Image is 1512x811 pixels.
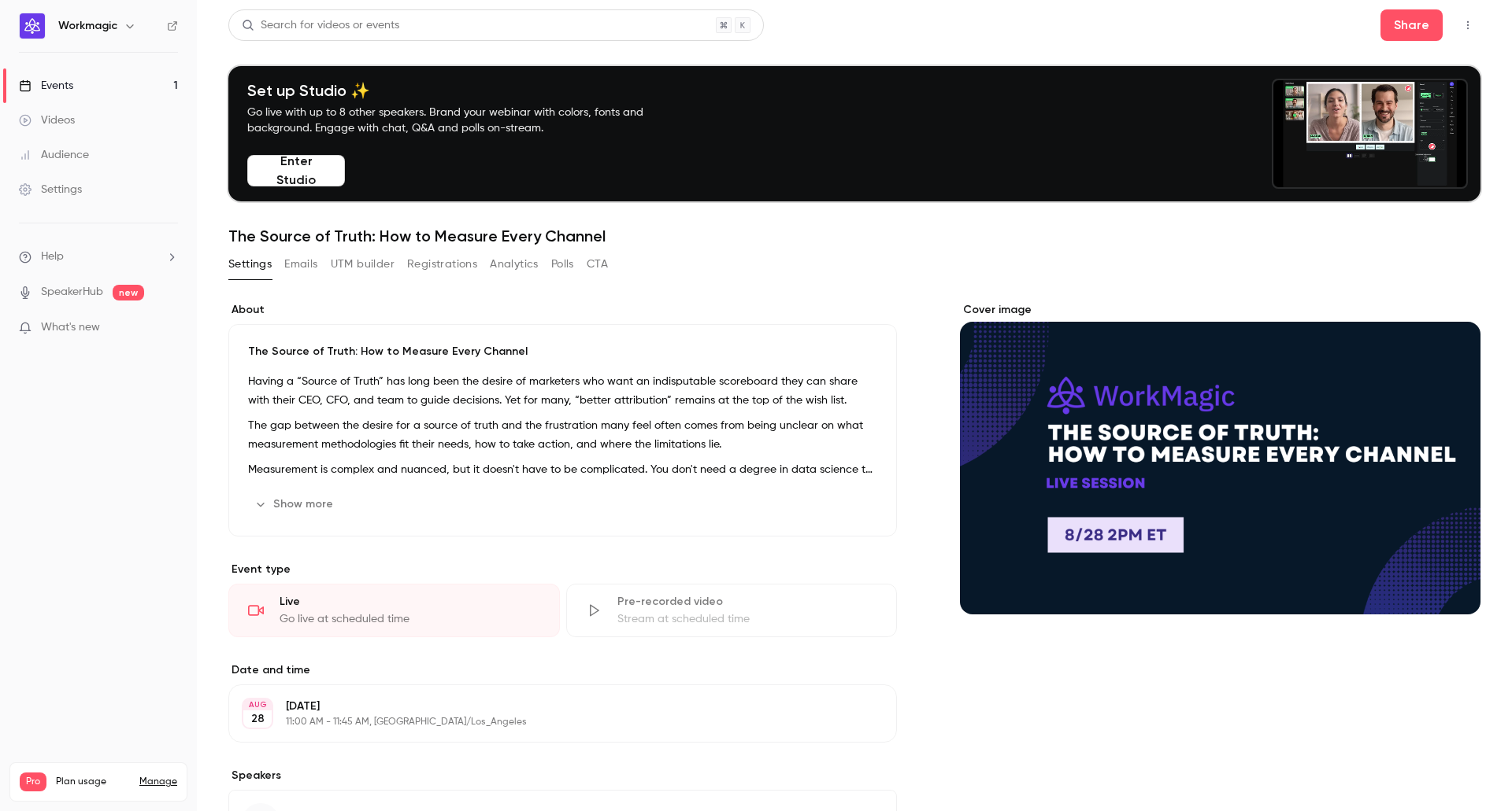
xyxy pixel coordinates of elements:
p: Measurement is complex and nuanced, but it doesn't have to be complicated. You don't need a degre... [248,460,877,479]
p: 11:00 AM - 11:45 AM, [GEOGRAPHIC_DATA]/Los_Angeles [286,716,813,728]
h1: The Source of Truth: How to Measure Every Channel [228,227,1480,245]
p: Event type [228,562,897,577]
p: The gap between the desire for a source of truth and the frustration many feel often comes from b... [248,416,877,454]
iframe: Noticeable Trigger [159,321,178,335]
div: Videos [19,112,75,128]
div: Stream at scheduled time [617,611,878,627]
span: What's new [41,319,100,336]
li: help-dropdown-opener [19,249,178,265]
a: SpeakerHub [41,284,103,300]
img: Workmagic [20,13,45,39]
h4: Set up Studio ✨ [247,81,680,100]
span: Plan usage [56,776,130,788]
div: Go live at scheduled time [280,611,540,627]
button: Emails [284,252,317,277]
div: Pre-recorded video [617,594,878,610]
button: Share [1380,9,1443,41]
div: Settings [19,182,82,197]
label: Date and time [228,662,897,678]
button: Registrations [407,252,477,277]
p: 28 [251,711,265,727]
h6: Workmagic [58,18,117,34]
p: Having a “Source of Truth” has long been the desire of marketers who want an indisputable scorebo... [248,372,877,410]
button: Polls [551,252,574,277]
div: Audience [19,147,89,163]
label: Cover image [960,302,1480,318]
label: Speakers [228,768,897,783]
button: Show more [248,492,343,517]
p: [DATE] [286,699,813,714]
label: About [228,302,897,318]
button: UTM builder [331,252,395,277]
div: Live [280,594,540,610]
span: Pro [20,772,46,791]
a: Manage [139,776,177,788]
button: Enter Studio [247,155,345,186]
p: The Source of Truth: How to Measure Every Channel [248,344,877,359]
div: LiveGo live at scheduled time [228,584,560,637]
button: CTA [587,252,608,277]
div: AUG [243,699,272,710]
span: new [113,285,144,300]
p: Go live with up to 8 other speakers. Brand your webinar with colors, fonts and background. Engage... [247,105,680,136]
div: Events [19,78,73,94]
div: Search for videos or events [242,17,399,34]
button: Settings [228,252,272,277]
div: Pre-recorded videoStream at scheduled time [566,584,898,637]
section: Cover image [960,302,1480,614]
span: Help [41,249,64,265]
button: Analytics [490,252,539,277]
